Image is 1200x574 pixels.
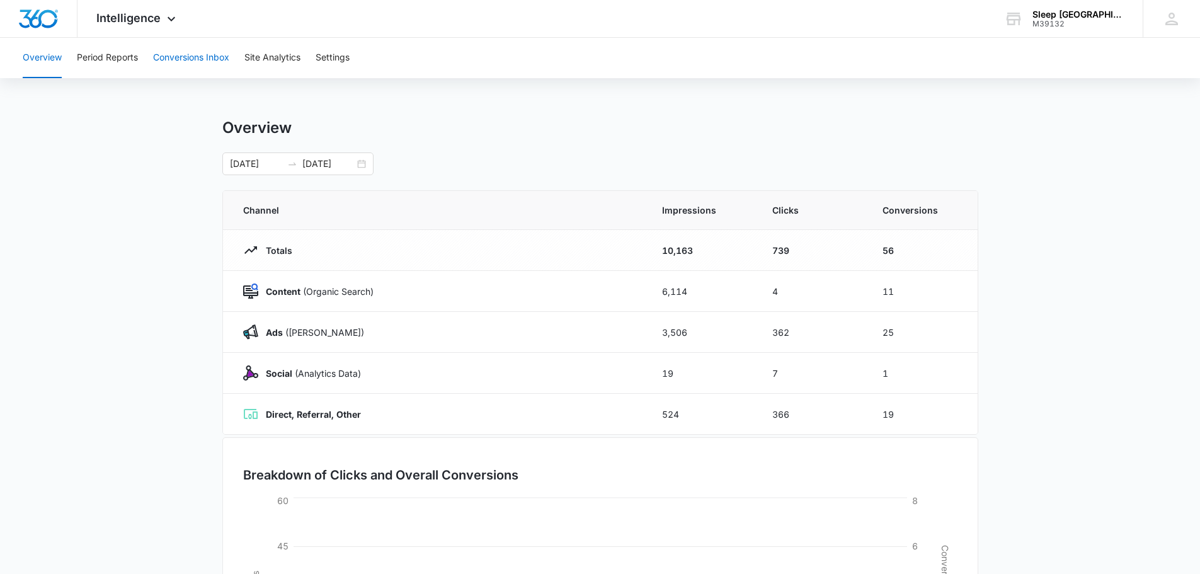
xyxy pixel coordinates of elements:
button: Overview [23,38,62,78]
td: 3,506 [647,312,757,353]
tspan: 45 [277,541,289,551]
tspan: 60 [277,495,289,506]
td: 56 [867,230,978,271]
button: Conversions Inbox [153,38,229,78]
h1: Overview [222,118,292,137]
span: Conversions [883,204,957,217]
p: ([PERSON_NAME]) [258,326,364,339]
button: Settings [316,38,350,78]
span: Impressions [662,204,742,217]
td: 524 [647,394,757,435]
td: 6,114 [647,271,757,312]
input: Start date [230,157,282,171]
td: 739 [757,230,867,271]
input: End date [302,157,355,171]
img: Content [243,284,258,299]
tspan: 6 [912,541,918,551]
button: Period Reports [77,38,138,78]
span: swap-right [287,159,297,169]
strong: Direct, Referral, Other [266,409,361,420]
td: 362 [757,312,867,353]
strong: Social [266,368,292,379]
td: 1 [867,353,978,394]
td: 366 [757,394,867,435]
span: Channel [243,204,632,217]
button: Site Analytics [244,38,300,78]
p: (Organic Search) [258,285,374,298]
td: 11 [867,271,978,312]
td: 10,163 [647,230,757,271]
span: to [287,159,297,169]
td: 4 [757,271,867,312]
strong: Ads [266,327,283,338]
div: account id [1032,20,1124,28]
div: account name [1032,9,1124,20]
img: Ads [243,324,258,340]
td: 25 [867,312,978,353]
p: Totals [258,244,292,257]
tspan: 8 [912,495,918,506]
td: 19 [867,394,978,435]
img: Social [243,365,258,381]
td: 19 [647,353,757,394]
td: 7 [757,353,867,394]
span: Intelligence [96,11,161,25]
span: Clicks [772,204,852,217]
p: (Analytics Data) [258,367,361,380]
strong: Content [266,286,300,297]
h3: Breakdown of Clicks and Overall Conversions [243,466,518,485]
